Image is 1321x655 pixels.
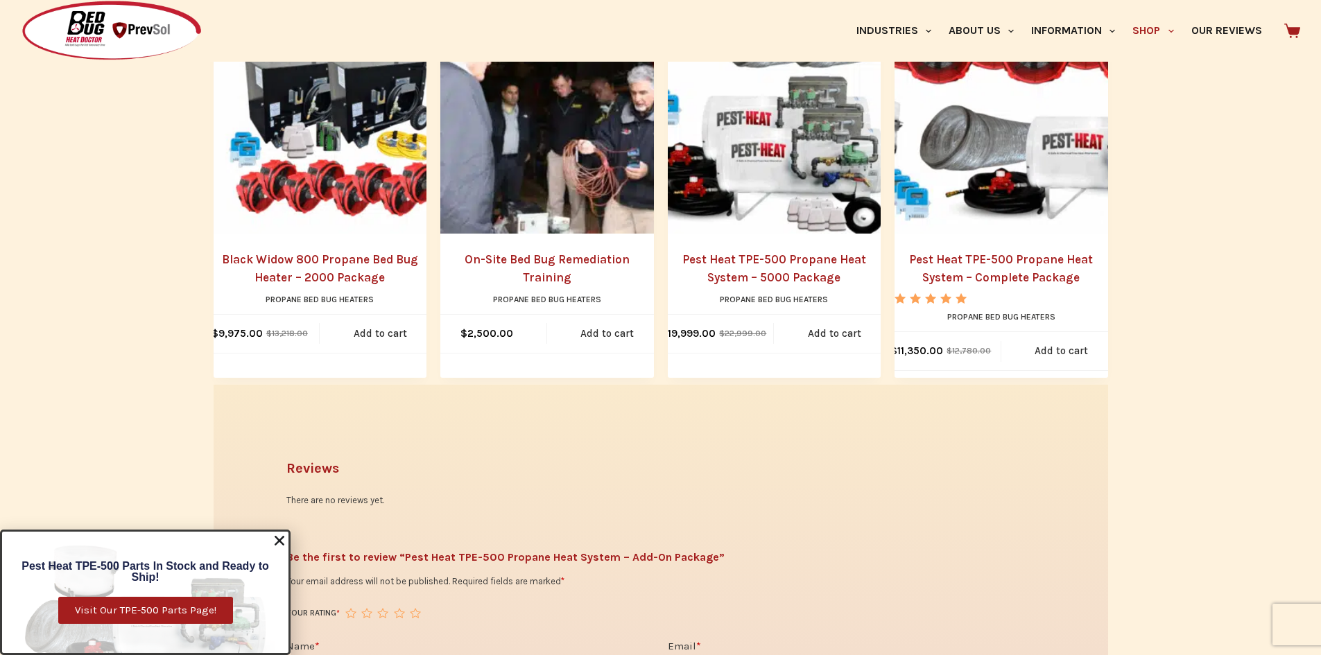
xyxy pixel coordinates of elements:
[273,534,286,548] a: Close
[266,295,374,304] a: Propane Bed Bug Heaters
[668,638,1035,655] label: Email
[719,329,725,338] span: $
[547,315,668,353] a: Add to cart: “On-Site Bed Bug Remediation Training”
[720,295,828,304] a: Propane Bed Bug Heaters
[410,608,420,618] a: 5 of 5 stars
[947,312,1055,322] a: Propane Bed Bug Heaters
[895,293,969,335] span: Rated out of 5
[75,605,216,615] span: Visit Our TPE-500 Parts Page!
[890,344,943,357] bdi: 11,350.00
[895,293,969,304] div: Rated 5.00 out of 5
[58,597,233,624] a: Visit Our TPE-500 Parts Page!
[440,251,654,286] a: On-Site Bed Bug Remediation Training
[452,576,564,586] span: Required fields are marked
[460,327,513,340] bdi: 2,500.00
[493,295,601,304] a: Propane Bed Bug Heaters
[320,315,440,353] a: Add to cart: “Black Widow 800 Propane Bed Bug Heater - 2000 Package”
[377,608,388,618] a: 3 of 5 stars
[211,327,218,340] span: $
[1001,332,1122,370] a: Add to cart: “Pest Heat TPE-500 Propane Heat System - Complete Package”
[286,576,450,586] span: Your email address will not be published.
[394,608,404,618] a: 4 of 5 stars
[890,344,897,357] span: $
[286,458,1035,479] h2: Reviews
[947,346,991,356] bdi: 12,780.00
[947,346,952,356] span: $
[460,327,467,340] span: $
[211,327,263,340] bdi: 9,975.00
[774,315,895,353] a: Add to cart: “Pest Heat TPE-500 Propane Heat System - 5000 Package”
[266,329,272,338] span: $
[9,561,282,583] h6: Pest Heat TPE-500 Parts In Stock and Ready to Ship!
[361,608,372,618] a: 2 of 5 stars
[286,638,654,655] label: Name
[266,329,308,338] bdi: 13,218.00
[286,493,1035,507] p: There are no reviews yet.
[345,608,356,618] a: 1 of 5 stars
[719,329,766,338] bdi: 22,999.00
[895,251,1108,286] a: Pest Heat TPE-500 Propane Heat System – Complete Package
[286,548,1035,566] span: Be the first to review “Pest Heat TPE-500 Propane Heat System – Add-On Package”
[286,606,340,620] label: Your rating
[214,251,427,286] a: Black Widow 800 Propane Bed Bug Heater – 2000 Package
[668,251,881,286] a: Pest Heat TPE-500 Propane Heat System – 5000 Package
[661,327,716,340] bdi: 19,999.00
